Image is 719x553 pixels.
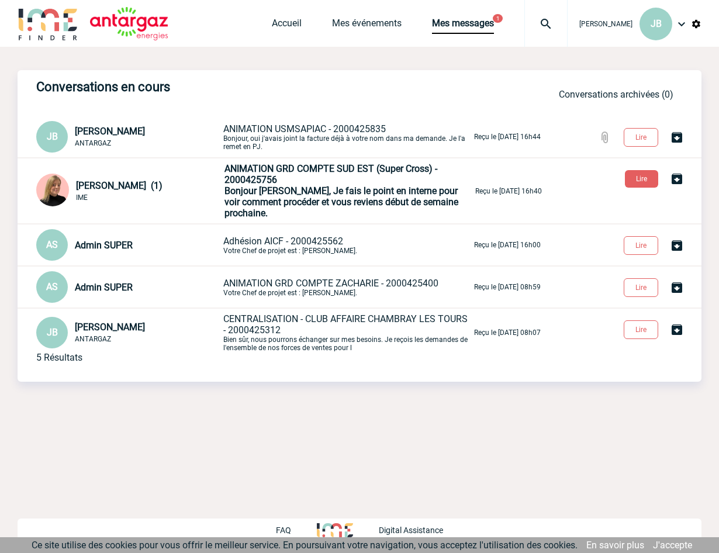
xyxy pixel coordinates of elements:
[614,281,670,292] a: Lire
[614,323,670,334] a: Lire
[36,239,541,250] a: AS Admin SUPER Adhésion AICF - 2000425562Votre Chef de projet est : [PERSON_NAME]. Reçu le [DATE]...
[223,278,438,289] span: ANIMATION GRD COMPTE ZACHARIE - 2000425400
[332,18,402,34] a: Mes événements
[36,80,387,94] h3: Conversations en cours
[559,89,673,100] a: Conversations archivées (0)
[475,187,542,195] p: Reçu le [DATE] 16h40
[474,241,541,249] p: Reçu le [DATE] 16h00
[36,174,222,209] div: Conversation privée : Client - Agence
[614,239,670,250] a: Lire
[276,524,317,535] a: FAQ
[36,352,82,363] div: 5 Résultats
[224,163,437,185] span: ANIMATION GRD COMPTE SUD EST (Super Cross) - 2000425756
[474,329,541,337] p: Reçu le [DATE] 08h07
[223,123,472,151] p: Bonjour, oui j'avais joint la facture déjà à votre nom dans ma demande. Je l'a remet en PJ.
[223,236,343,247] span: Adhésion AICF - 2000425562
[75,322,145,333] span: [PERSON_NAME]
[272,18,302,34] a: Accueil
[223,313,472,352] p: Bien sûr, nous pourrons échanger sur mes besoins. Je reçois les demandes de l'ensemble de nos for...
[670,130,684,144] img: Archiver la conversation
[223,278,472,297] p: Votre Chef de projet est : [PERSON_NAME].
[670,281,684,295] img: Archiver la conversation
[46,239,58,250] span: AS
[276,526,291,535] p: FAQ
[76,180,163,191] span: [PERSON_NAME] (1)
[36,271,221,303] div: Conversation privée : Client - Agence
[36,281,541,292] a: AS Admin SUPER ANIMATION GRD COMPTE ZACHARIE - 2000425400Votre Chef de projet est : [PERSON_NAME]...
[579,20,632,28] span: [PERSON_NAME]
[36,174,69,206] img: 131233-0.png
[624,320,658,339] button: Lire
[76,193,88,202] span: IME
[32,540,578,551] span: Ce site utilise des cookies pour vous offrir le meilleur service. En poursuivant votre navigation...
[670,239,684,253] img: Archiver la conversation
[670,323,684,337] img: Archiver la conversation
[36,317,221,348] div: Conversation privée : Client - Agence
[624,236,658,255] button: Lire
[624,128,658,147] button: Lire
[432,18,494,34] a: Mes messages
[379,526,443,535] p: Digital Assistance
[18,7,78,40] img: IME-Finder
[46,281,58,292] span: AS
[75,335,111,343] span: ANTARGAZ
[47,327,58,338] span: JB
[614,131,670,142] a: Lire
[624,278,658,297] button: Lire
[36,229,221,261] div: Conversation privée : Client - Agence
[75,240,133,251] span: Admin SUPER
[75,282,133,293] span: Admin SUPER
[586,540,644,551] a: En savoir plus
[223,236,472,255] p: Votre Chef de projet est : [PERSON_NAME].
[36,130,541,141] a: JB [PERSON_NAME] ANTARGAZ ANIMATION USMSAPIAC - 2000425835Bonjour, oui j'avais joint la facture d...
[651,18,662,29] span: JB
[223,123,386,134] span: ANIMATION USMSAPIAC - 2000425835
[36,121,221,153] div: Conversation privée : Client - Agence
[224,185,458,219] span: Bonjour [PERSON_NAME], Je fais le point en interne pour voir comment procéder et vous reviens déb...
[616,172,670,184] a: Lire
[474,283,541,291] p: Reçu le [DATE] 08h59
[75,139,111,147] span: ANTARGAZ
[47,131,58,142] span: JB
[36,326,541,337] a: JB [PERSON_NAME] ANTARGAZ CENTRALISATION - CLUB AFFAIRE CHAMBRAY LES TOURS - 2000425312Bien sûr, ...
[317,523,353,537] img: http://www.idealmeetingsevents.fr/
[474,133,541,141] p: Reçu le [DATE] 16h44
[75,126,145,137] span: [PERSON_NAME]
[625,170,658,188] button: Lire
[36,185,542,196] a: [PERSON_NAME] (1) IME ANIMATION GRD COMPTE SUD EST (Super Cross) - 2000425756Bonjour [PERSON_NAME...
[653,540,692,551] a: J'accepte
[223,313,468,336] span: CENTRALISATION - CLUB AFFAIRE CHAMBRAY LES TOURS - 2000425312
[670,172,684,186] img: Archiver la conversation
[493,14,503,23] button: 1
